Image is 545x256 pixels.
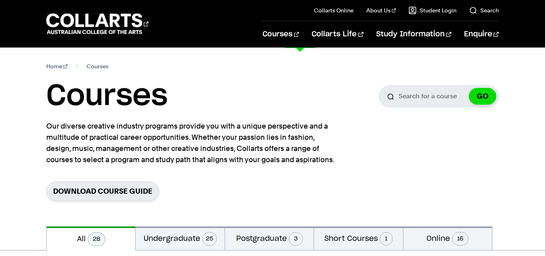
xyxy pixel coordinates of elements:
[289,232,303,246] span: 3
[403,226,492,250] button: Online16
[46,61,67,72] a: Home
[88,232,105,246] span: 28
[263,21,299,48] a: Courses
[46,121,338,165] p: Our diverse creative industry programs provide you with a unique perspective and a multitude of p...
[87,61,109,72] span: Courses
[469,88,496,105] button: GO
[469,6,499,14] a: Search
[202,232,216,246] span: 25
[379,85,499,107] input: Search for a course
[314,226,403,250] button: Short Courses1
[376,21,451,48] a: Study Information
[136,226,224,250] button: Undergraduate25
[314,6,353,14] a: Collarts Online
[47,226,135,250] button: All28
[452,232,468,246] span: 16
[380,232,393,246] span: 1
[366,6,396,14] a: About Us
[409,6,456,14] a: Student Login
[46,12,148,35] div: Go to homepage
[46,181,159,201] a: Download Course Guide
[46,78,168,114] h1: Courses
[464,21,499,48] a: Enquire
[225,226,314,250] button: Postgraduate3
[312,21,363,48] a: Collarts Life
